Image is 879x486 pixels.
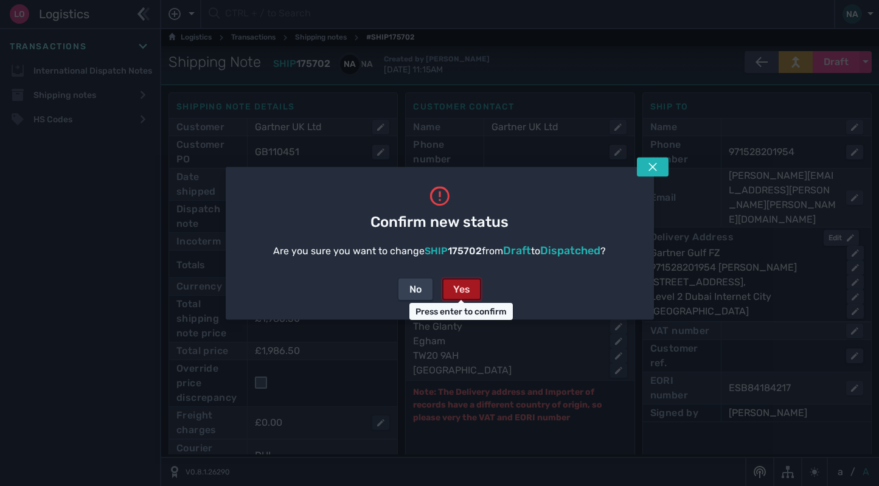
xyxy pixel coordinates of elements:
div: Press enter to confirm [409,303,513,320]
div: No [409,282,422,296]
button: Tap escape key to close [637,157,669,176]
button: No [398,278,433,300]
span: Draft [503,243,531,257]
span: 175702 [448,245,482,256]
span: Dispatched [540,243,600,257]
span: SHIP [425,245,448,256]
div: Yes [453,282,470,296]
span: Confirm new status [370,210,509,232]
button: Yes [442,278,481,300]
div: Are you sure you want to change from to ? [273,242,606,259]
